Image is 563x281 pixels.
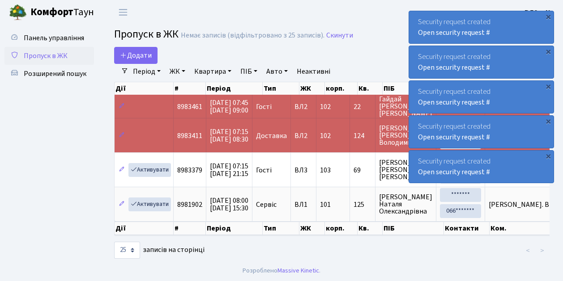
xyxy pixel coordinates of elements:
[294,132,312,139] span: ВЛ2
[30,5,94,20] span: Таун
[326,31,353,40] a: Скинути
[294,167,312,174] span: ВЛ3
[418,97,490,107] a: Open security request #
[263,82,299,95] th: Тип
[24,33,84,43] span: Панель управління
[114,242,140,259] select: записів на сторінці
[114,242,205,259] label: записів на сторінці
[525,7,552,18] a: ВЛ2 -. К.
[294,103,312,110] span: ВЛ2
[379,159,432,180] span: [PERSON_NAME] [PERSON_NAME] [PERSON_NAME]
[210,98,248,115] span: [DATE] 07:45 [DATE] 09:00
[293,64,334,79] a: Неактивні
[112,5,134,20] button: Переключити навігацію
[525,8,552,17] b: ВЛ2 -. К.
[177,131,202,141] span: 8983411
[418,132,490,142] a: Open security request #
[263,222,299,235] th: Тип
[4,47,94,65] a: Пропуск в ЖК
[206,222,263,235] th: Період
[263,64,291,79] a: Авто
[210,196,248,213] span: [DATE] 08:00 [DATE] 15:30
[409,116,554,148] div: Security request created
[115,222,174,235] th: Дії
[4,29,94,47] a: Панель управління
[358,222,383,235] th: Кв.
[409,11,554,43] div: Security request created
[383,222,444,235] th: ПІБ
[114,26,179,42] span: Пропуск в ЖК
[379,125,432,146] span: [PERSON_NAME] [PERSON_NAME] Володимирівна
[325,82,358,95] th: корп.
[409,151,554,183] div: Security request created
[114,47,158,64] a: Додати
[409,46,554,78] div: Security request created
[210,161,248,179] span: [DATE] 07:15 [DATE] 21:15
[320,200,331,210] span: 101
[379,193,432,215] span: [PERSON_NAME] Наталя Олександрівна
[299,82,325,95] th: ЖК
[544,117,553,126] div: ×
[237,64,261,79] a: ПІБ
[177,165,202,175] span: 8983379
[544,12,553,21] div: ×
[418,63,490,72] a: Open security request #
[128,197,171,211] a: Активувати
[206,82,263,95] th: Період
[299,222,325,235] th: ЖК
[115,82,174,95] th: Дії
[256,103,272,110] span: Гості
[294,201,312,208] span: ВЛ1
[4,65,94,83] a: Розширений пошук
[191,64,235,79] a: Квартира
[320,165,331,175] span: 103
[128,163,171,177] a: Активувати
[243,266,320,276] div: Розроблено .
[177,200,202,210] span: 8981902
[320,131,331,141] span: 102
[418,167,490,177] a: Open security request #
[256,201,277,208] span: Сервіс
[379,96,432,117] span: Гайдай [PERSON_NAME] [PERSON_NAME]
[129,64,164,79] a: Період
[30,5,73,19] b: Комфорт
[120,50,152,60] span: Додати
[181,31,324,40] div: Немає записів (відфільтровано з 25 записів).
[544,151,553,160] div: ×
[409,81,554,113] div: Security request created
[174,82,206,95] th: #
[544,47,553,56] div: ×
[325,222,358,235] th: корп.
[354,201,371,208] span: 125
[354,103,371,110] span: 22
[320,102,331,112] span: 102
[354,167,371,174] span: 69
[358,82,383,95] th: Кв.
[256,167,272,174] span: Гості
[24,69,86,79] span: Розширений пошук
[174,222,206,235] th: #
[177,102,202,112] span: 8983461
[277,266,319,275] a: Massive Kinetic
[166,64,189,79] a: ЖК
[9,4,27,21] img: logo.png
[418,28,490,38] a: Open security request #
[544,82,553,91] div: ×
[256,132,287,139] span: Доставка
[24,51,68,61] span: Пропуск в ЖК
[210,127,248,144] span: [DATE] 07:15 [DATE] 08:30
[354,132,371,139] span: 124
[383,82,444,95] th: ПІБ
[444,222,490,235] th: Контакти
